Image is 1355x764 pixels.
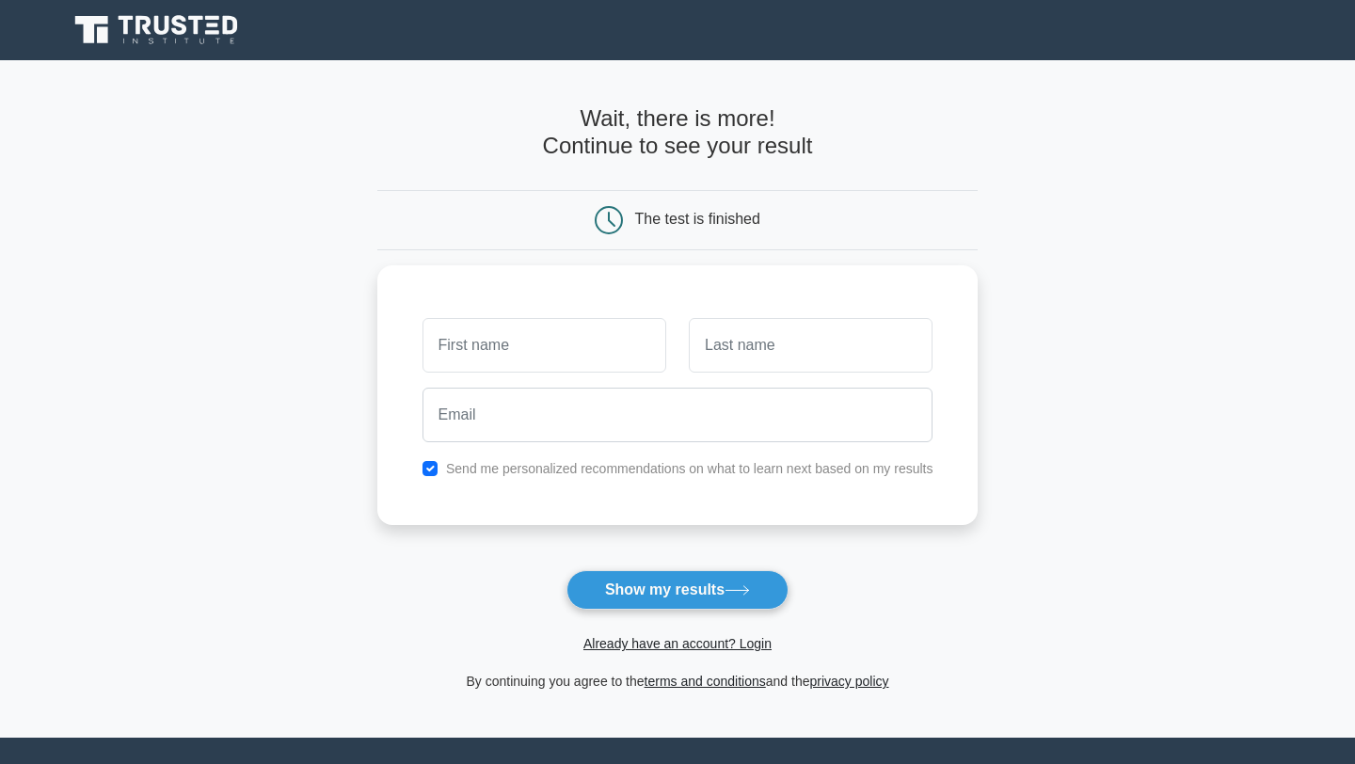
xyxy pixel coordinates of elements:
label: Send me personalized recommendations on what to learn next based on my results [446,461,933,476]
h4: Wait, there is more! Continue to see your result [377,105,979,160]
a: Already have an account? Login [583,636,772,651]
button: Show my results [566,570,789,610]
div: By continuing you agree to the and the [366,670,990,692]
input: Last name [689,318,933,373]
input: Email [422,388,933,442]
input: First name [422,318,666,373]
div: The test is finished [635,211,760,227]
a: privacy policy [810,674,889,689]
a: terms and conditions [645,674,766,689]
